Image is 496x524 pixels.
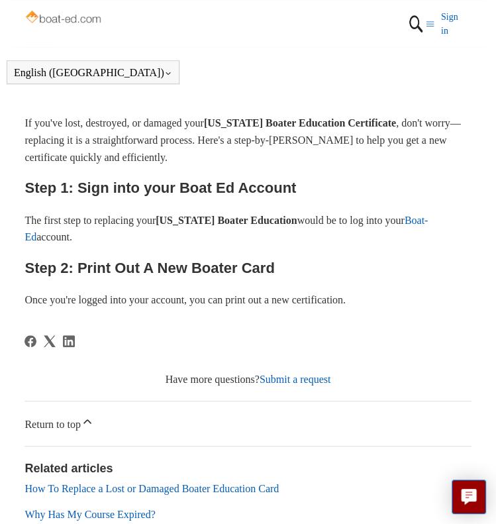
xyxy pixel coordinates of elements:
[25,335,36,347] svg: Share this page on Facebook
[156,215,297,226] strong: [US_STATE] Boater Education
[260,374,331,385] a: Submit a request
[25,115,471,166] p: If you've lost, destroyed, or damaged your , don't worry—replacing it is a straightforward proces...
[452,480,486,514] button: Live chat
[25,335,36,347] a: Facebook
[25,8,104,28] img: Boat-Ed Help Center home page
[25,176,471,199] h2: Step 1: Sign into your Boat Ed Account
[25,460,471,478] h2: Related articles
[406,10,426,38] img: 01HZPCYTXV3JW8MJV9VD7EMK0H
[44,335,56,347] a: X Corp
[204,117,396,129] strong: [US_STATE] Boater Education Certificate
[25,509,155,520] a: Why Has My Course Expired?
[441,10,471,38] a: Sign in
[44,335,56,347] svg: Share this page on X Corp
[426,10,434,38] button: Toggle navigation menu
[63,335,75,347] a: LinkedIn
[25,291,471,309] p: Once you're logged into your account, you can print out a new certification.
[25,212,471,246] p: The first step to replacing your would be to log into your account.
[63,335,75,347] svg: Share this page on LinkedIn
[25,256,471,280] h2: Step 2: Print Out A New Boater Card
[25,401,471,446] a: Return to top
[14,67,172,79] button: English ([GEOGRAPHIC_DATA])
[25,483,279,494] a: How To Replace a Lost or Damaged Boater Education Card
[25,372,471,388] div: Have more questions?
